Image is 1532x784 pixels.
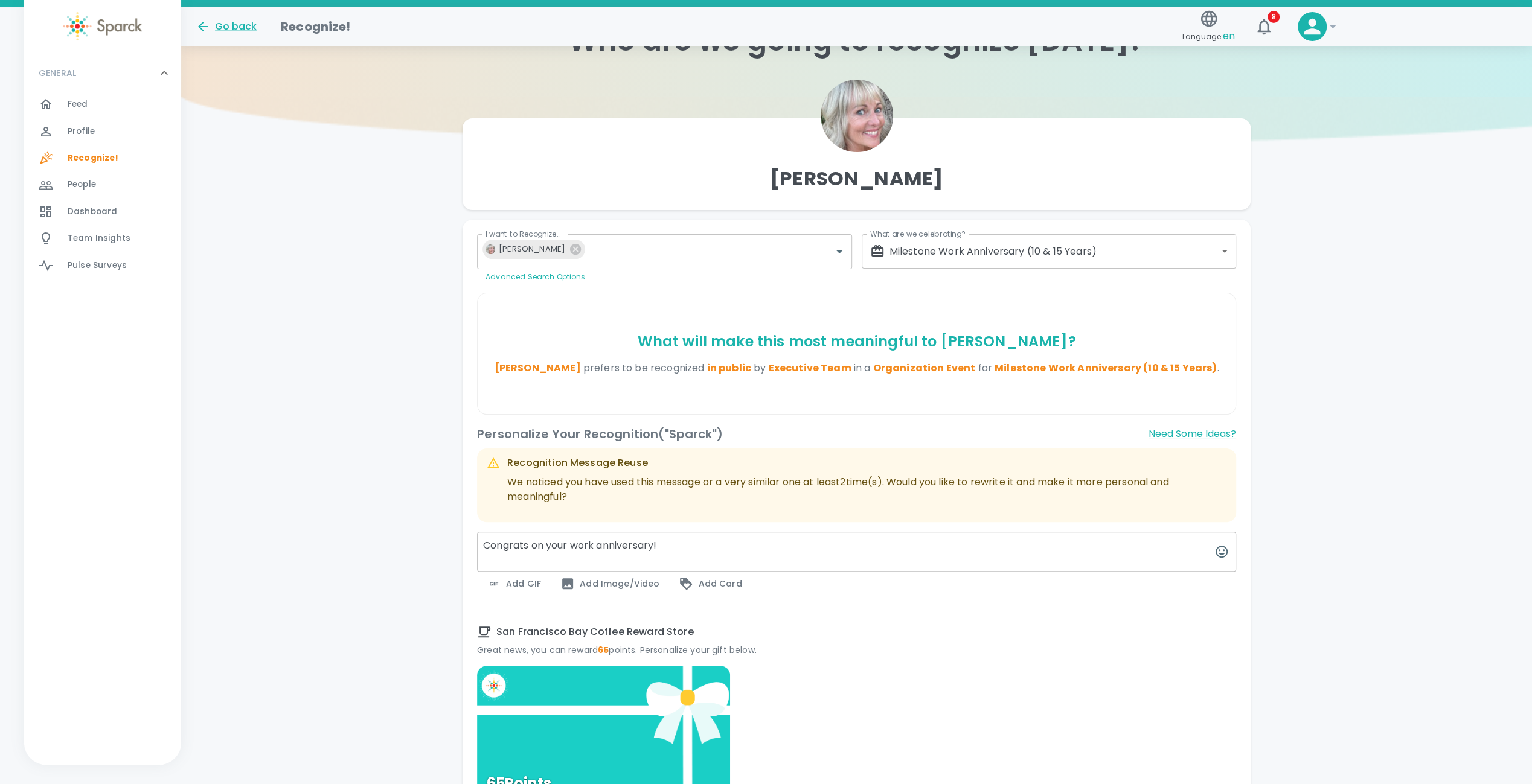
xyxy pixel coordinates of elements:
[24,145,181,171] a: Recognize!
[196,19,257,34] button: Go back
[24,12,181,40] a: Sparck logo
[482,361,1231,375] p: .
[68,260,127,272] span: Pulse Surveys
[487,576,541,591] span: Add GIF
[63,12,142,40] img: Sparck logo
[831,243,848,260] button: Open
[770,167,943,191] h4: [PERSON_NAME]
[1182,28,1235,45] span: Language:
[477,532,1236,572] textarea: Congrats on your work anniversary!
[870,244,1217,258] div: Milestone Work Anniversary (10 & 15 Years)
[24,91,181,118] a: Feed
[1149,424,1236,444] button: Need Some Ideas?
[68,232,130,244] span: Team Insights
[68,152,119,164] span: Recognize!
[821,80,893,152] img: Picture of Linda Chock
[68,98,88,110] span: Feed
[679,576,742,591] span: Add Card
[1249,12,1278,41] button: 8
[851,361,976,375] span: in a
[24,199,181,225] a: Dashboard
[477,625,1236,639] span: San Francisco Bay Coffee Reward Store
[1268,11,1280,23] span: 8
[477,644,1236,656] div: Great news, you can reward points. Personalize your gift below.
[751,361,851,375] span: by
[873,361,975,375] span: Organization Event
[68,126,95,138] span: Profile
[281,17,351,36] h1: Recognize!
[24,225,181,252] a: Team Insights
[482,240,585,259] div: Picture of Linda Chock[PERSON_NAME]
[39,67,76,79] p: GENERAL
[68,206,117,218] span: Dashboard
[492,242,572,256] span: [PERSON_NAME]
[486,244,495,254] img: Picture of Linda Chock
[24,171,181,198] a: People
[560,576,659,591] span: Add Image/Video
[870,229,965,239] label: What are we celebrating?
[477,424,723,444] h6: Personalize Your Recognition ("Sparck")
[598,644,609,656] span: 65
[768,361,851,375] span: Executive Team
[68,179,96,191] span: People
[24,55,181,91] div: GENERAL
[707,361,751,375] span: in public
[1223,29,1235,43] span: en
[507,475,1226,504] p: We noticed you have used this message or a very similar one at least 2 time(s). Would you like to...
[181,24,1532,58] h1: Who are we going to recognize [DATE]?
[583,361,1217,375] span: prefers to be recognized for
[482,332,1231,351] p: What will make this most meaningful to [PERSON_NAME] ?
[507,456,1226,470] div: Recognition Message Reuse
[486,229,561,239] label: I want to Recognize...
[1178,5,1240,48] button: Language:en
[995,361,1217,375] span: Milestone Work Anniversary (10 & 15 Years)
[24,252,181,279] a: Pulse Surveys
[495,361,581,375] span: [PERSON_NAME]
[24,91,181,284] div: GENERAL
[486,272,585,282] a: Advanced Search Options
[24,118,181,145] a: Profile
